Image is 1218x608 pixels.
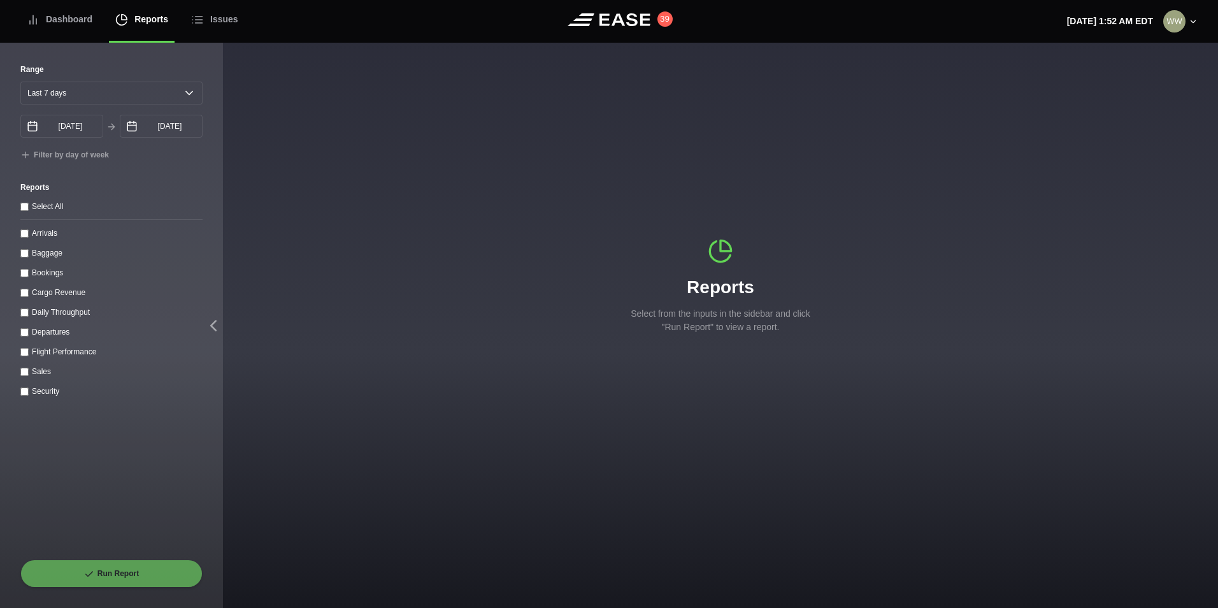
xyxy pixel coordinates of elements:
[32,367,51,376] label: Sales
[32,249,62,257] label: Baggage
[625,274,816,301] h1: Reports
[20,150,109,161] button: Filter by day of week
[625,238,816,334] div: Reports
[32,229,57,238] label: Arrivals
[20,182,203,193] label: Reports
[1163,10,1186,33] img: 44fab04170f095a2010eee22ca678195
[20,64,203,75] label: Range
[32,288,85,297] label: Cargo Revenue
[32,387,59,396] label: Security
[1067,15,1153,28] p: [DATE] 1:52 AM EDT
[32,308,90,317] label: Daily Throughput
[120,115,203,138] input: mm/dd/yyyy
[625,307,816,334] p: Select from the inputs in the sidebar and click "Run Report" to view a report.
[32,347,96,356] label: Flight Performance
[32,268,63,277] label: Bookings
[32,202,63,211] label: Select All
[32,328,69,337] label: Departures
[657,11,673,27] button: 39
[20,115,103,138] input: mm/dd/yyyy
